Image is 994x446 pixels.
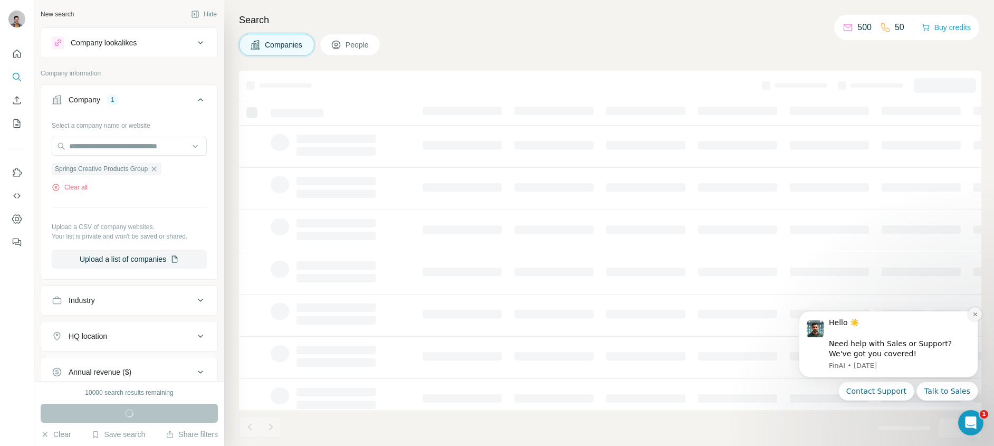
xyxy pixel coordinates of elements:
iframe: Intercom live chat [958,410,983,435]
div: HQ location [69,331,107,341]
iframe: Intercom notifications message [783,301,994,407]
button: Feedback [8,233,25,252]
p: Company information [41,69,218,78]
button: Dismiss notification [185,6,199,20]
span: Springs Creative Products Group [55,164,148,174]
button: Use Surfe on LinkedIn [8,163,25,182]
button: Company1 [41,87,217,117]
div: Select a company name or website [52,117,207,130]
div: Hello ☀️ ​ Need help with Sales or Support? We've got you covered! [46,16,187,58]
div: New search [41,10,74,19]
div: Company lookalikes [71,37,137,48]
div: message notification from FinAI, 6d ago. Hello ☀️ ​ Need help with Sales or Support? We've got yo... [16,10,195,76]
p: Your list is private and won't be saved or shared. [52,232,207,241]
button: Upload a list of companies [52,250,207,269]
div: Message content [46,16,187,58]
button: Search [8,68,25,87]
div: 1 [107,95,119,105]
span: Companies [265,40,303,50]
button: Clear all [52,183,88,192]
div: 10000 search results remaining [85,388,173,397]
button: Dashboard [8,210,25,229]
p: 50 [895,21,904,34]
button: Quick start [8,44,25,63]
span: 1 [980,410,988,419]
div: Annual revenue ($) [69,367,131,377]
div: Company [69,94,100,105]
button: Clear [41,429,71,440]
button: Share filters [166,429,218,440]
p: Message from FinAI, sent 6d ago [46,60,187,69]
button: Hide [184,6,224,22]
span: People [346,40,370,50]
button: Save search [91,429,145,440]
div: Quick reply options [16,80,195,99]
button: Quick reply: Contact Support [55,80,131,99]
button: Company lookalikes [41,30,217,55]
button: Buy credits [922,20,971,35]
button: My lists [8,114,25,133]
p: 500 [857,21,872,34]
img: Profile image for FinAI [24,19,41,36]
button: HQ location [41,324,217,349]
button: Annual revenue ($) [41,359,217,385]
button: Use Surfe API [8,186,25,205]
p: Upload a CSV of company websites. [52,222,207,232]
h4: Search [239,13,981,27]
button: Enrich CSV [8,91,25,110]
button: Industry [41,288,217,313]
button: Quick reply: Talk to Sales [133,80,195,99]
img: Avatar [8,11,25,27]
div: Industry [69,295,95,306]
